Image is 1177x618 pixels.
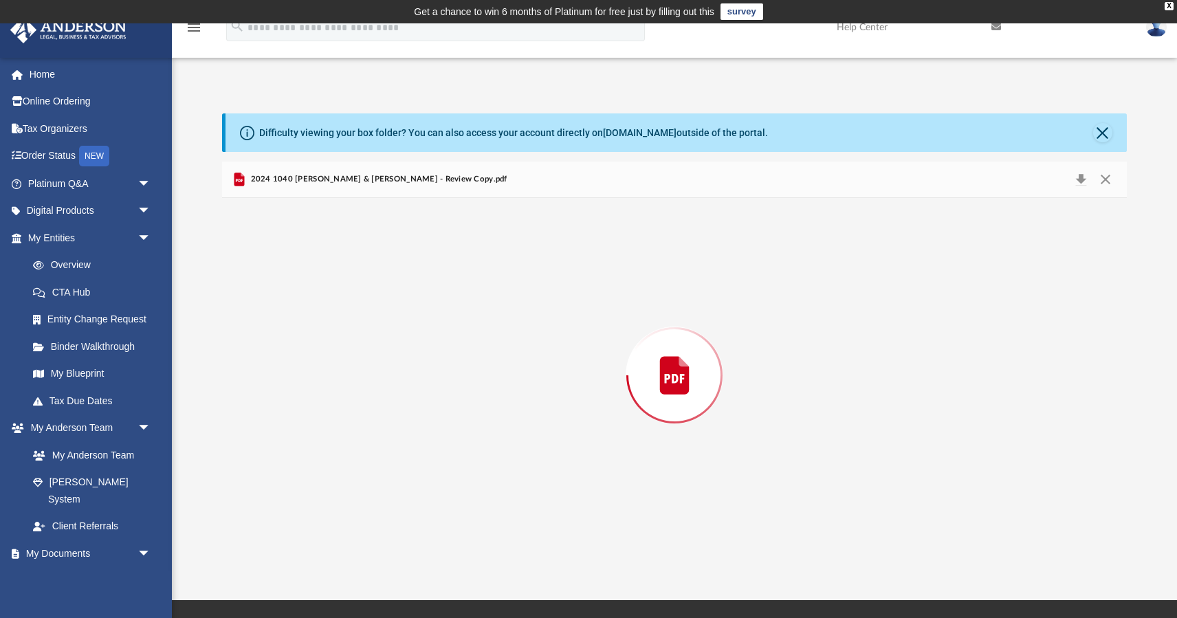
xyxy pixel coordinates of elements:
button: Close [1093,123,1112,142]
img: User Pic [1146,17,1167,37]
button: Close [1093,170,1118,189]
a: Client Referrals [19,513,165,540]
a: Box [19,567,158,595]
a: My Entitiesarrow_drop_down [10,224,172,252]
button: Download [1068,170,1093,189]
a: [PERSON_NAME] System [19,469,165,513]
div: NEW [79,146,109,166]
span: arrow_drop_down [137,197,165,225]
a: My Blueprint [19,360,165,388]
a: My Anderson Teamarrow_drop_down [10,415,165,442]
a: Tax Organizers [10,115,172,142]
a: Platinum Q&Aarrow_drop_down [10,170,172,197]
span: arrow_drop_down [137,415,165,443]
a: Online Ordering [10,88,172,115]
a: Overview [19,252,172,279]
i: search [230,19,245,34]
div: Difficulty viewing your box folder? You can also access your account directly on outside of the p... [259,126,768,140]
span: arrow_drop_down [137,224,165,252]
a: Order StatusNEW [10,142,172,170]
a: Digital Productsarrow_drop_down [10,197,172,225]
a: Binder Walkthrough [19,333,172,360]
a: Home [10,60,172,88]
div: close [1165,2,1174,10]
a: Tax Due Dates [19,387,172,415]
div: Preview [222,162,1127,553]
span: 2024 1040 [PERSON_NAME] & [PERSON_NAME] - Review Copy.pdf [247,173,507,186]
a: survey [720,3,763,20]
a: My Documentsarrow_drop_down [10,540,165,567]
i: menu [186,19,202,36]
div: Get a chance to win 6 months of Platinum for free just by filling out this [414,3,714,20]
a: CTA Hub [19,278,172,306]
span: arrow_drop_down [137,170,165,198]
img: Anderson Advisors Platinum Portal [6,16,131,43]
a: Entity Change Request [19,306,172,333]
a: My Anderson Team [19,441,158,469]
a: menu [186,26,202,36]
a: [DOMAIN_NAME] [603,127,676,138]
span: arrow_drop_down [137,540,165,568]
